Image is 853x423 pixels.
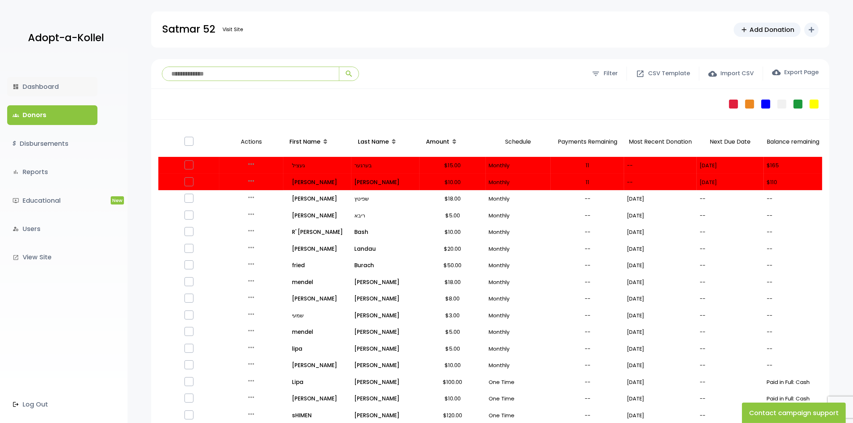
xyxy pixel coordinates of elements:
p: -- [767,311,819,320]
p: Burach [354,260,417,270]
p: -- [554,410,621,420]
a: [PERSON_NAME] [287,211,349,220]
p: [PERSON_NAME] [354,394,417,403]
p: -- [554,394,621,403]
span: filter_list [591,69,600,78]
span: search [345,69,353,78]
p: [DATE] [627,344,694,354]
p: -- [554,277,621,287]
p: $165 [767,160,819,170]
p: -- [700,327,761,337]
a: ondemand_videoEducationalNew [7,191,97,210]
p: -- [767,211,819,220]
p: -- [700,344,761,354]
p: Monthly [489,294,548,303]
span: cloud_download [772,68,781,77]
p: -- [700,377,761,387]
p: Monthly [489,211,548,220]
p: Monthly [489,344,548,354]
p: Payments Remaining [554,130,621,154]
a: $Disbursements [7,134,97,153]
p: [PERSON_NAME] [287,394,349,403]
p: mendel [287,277,349,287]
a: lipa [287,344,349,354]
span: Add Donation [749,25,794,34]
i: more_horiz [247,210,255,218]
a: [PERSON_NAME] [354,294,417,303]
p: [DATE] [627,410,694,420]
p: -- [700,211,761,220]
p: -- [554,327,621,337]
i: more_horiz [247,393,255,402]
a: [PERSON_NAME] [287,360,349,370]
p: $3.00 [422,311,483,320]
p: -- [700,260,761,270]
p: $5.00 [422,344,483,354]
p: $50.00 [422,260,483,270]
p: [DATE] [627,244,694,254]
p: 11 [554,177,621,187]
a: [PERSON_NAME] [354,177,417,187]
i: more_horiz [247,360,255,368]
i: more_horiz [247,226,255,235]
p: Satmar 52 [162,20,215,38]
p: [DATE] [627,311,694,320]
p: Monthly [489,277,548,287]
p: Landau [354,244,417,254]
a: [PERSON_NAME] [354,360,417,370]
p: [DATE] [627,294,694,303]
span: Filter [604,68,618,79]
p: -- [627,160,694,170]
p: [DATE] [627,227,694,237]
a: [PERSON_NAME] [354,344,417,354]
a: manage_accountsUsers [7,219,97,239]
i: more_horiz [247,160,255,168]
p: One Time [489,377,548,387]
a: addAdd Donation [734,23,801,37]
p: [DATE] [627,260,694,270]
p: -- [700,294,761,303]
p: $8.00 [422,294,483,303]
p: Monthly [489,177,548,187]
p: -- [767,344,819,354]
p: -- [554,377,621,387]
p: -- [700,227,761,237]
a: געציל [287,160,349,170]
i: launch [13,254,19,261]
label: Export Page [772,68,819,77]
i: ondemand_video [13,197,19,204]
a: Adopt-a-Kollel [24,21,104,56]
p: [DATE] [627,394,694,403]
p: Monthly [489,327,548,337]
span: New [111,196,124,205]
p: ריבא [354,211,417,220]
a: [PERSON_NAME] [287,244,349,254]
p: $10.00 [422,394,483,403]
a: fried [287,260,349,270]
span: CSV Template [648,68,690,79]
a: [PERSON_NAME] [354,311,417,320]
button: Contact campaign support [742,403,846,423]
p: -- [700,277,761,287]
a: שמעי [287,311,349,320]
span: Import CSV [720,68,754,79]
a: Log Out [7,395,97,414]
i: more_horiz [247,193,255,202]
span: open_in_new [636,69,644,78]
a: [PERSON_NAME] [287,194,349,203]
a: Lipa [287,377,349,387]
p: -- [554,244,621,254]
a: groupsDonors [7,105,97,125]
a: [PERSON_NAME] [354,410,417,420]
a: [PERSON_NAME] [354,377,417,387]
p: -- [554,294,621,303]
span: First Name [290,138,321,146]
